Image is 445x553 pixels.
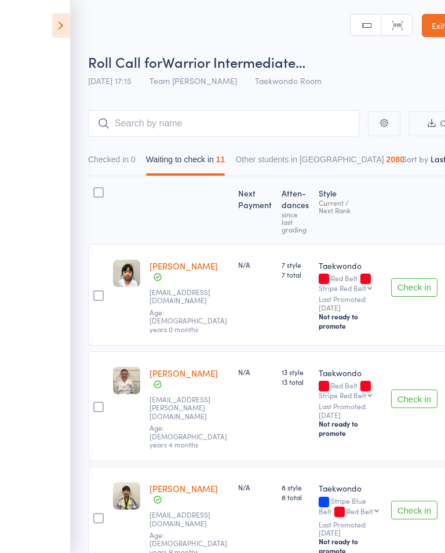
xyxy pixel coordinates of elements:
[102,482,170,494] a: [PERSON_NAME]
[234,482,262,492] span: 8 style
[362,111,428,136] button: CSV
[102,423,180,449] span: Age: [DEMOGRAPHIC_DATA] years 4 months
[271,419,334,438] div: Not ready to promote
[344,501,390,519] button: Check in
[271,391,319,399] div: Stripe Red Belt
[41,75,84,86] span: [DATE] 17:15
[267,181,339,239] div: Style
[299,507,326,515] div: Red Belt
[191,260,225,270] div: N/A
[115,52,258,71] span: Warrior Intermediate…
[383,153,422,165] div: Last name
[355,153,381,165] label: Sort by
[271,521,334,537] small: Last Promoted: [DATE]
[271,497,334,516] div: Stripe Blue Belt
[102,307,180,334] span: Age: [DEMOGRAPHIC_DATA] years 0 months
[99,149,178,176] button: Waiting to check in11
[102,367,170,379] a: [PERSON_NAME]
[65,482,93,510] img: image1683007294.png
[102,260,170,272] a: [PERSON_NAME]
[374,14,435,37] a: Exit roll call
[234,377,262,387] span: 13 total
[102,511,177,527] small: edwardsnk@live.com.au
[344,390,390,408] button: Check in
[41,149,88,176] button: Checked in0
[234,492,262,502] span: 8 total
[339,155,357,164] div: 2080
[271,402,334,419] small: Last Promoted: [DATE]
[83,155,88,164] div: 0
[234,210,262,233] div: since last grading
[102,288,177,305] small: tamina@chow.net.au
[271,381,334,399] div: Red Belt
[102,395,177,420] small: cmac.mccallum@gmail.com
[271,199,334,214] div: Current / Next Rank
[271,295,334,312] small: Last Promoted: [DATE]
[271,482,334,494] div: Taekwondo
[271,367,334,379] div: Taekwondo
[234,270,262,279] span: 7 total
[191,482,225,492] div: N/A
[191,367,225,377] div: N/A
[65,260,93,287] img: image1647039033.png
[234,260,262,270] span: 7 style
[41,110,312,137] input: Search by name
[271,284,319,292] div: Stripe Red Belt
[207,75,274,86] span: Taekwondo Room
[41,52,115,71] span: Roll Call for
[271,312,334,330] div: Not ready to promote
[271,274,334,292] div: Red Belt
[234,367,262,377] span: 13 style
[65,367,93,394] img: image1676009160.png
[169,155,178,164] div: 11
[229,181,267,239] div: Atten­dances
[271,260,334,271] div: Taekwondo
[186,181,229,239] div: Next Payment
[188,149,356,176] button: Other students in [GEOGRAPHIC_DATA]2080
[102,75,189,86] span: Team [PERSON_NAME]
[344,278,390,297] button: Check in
